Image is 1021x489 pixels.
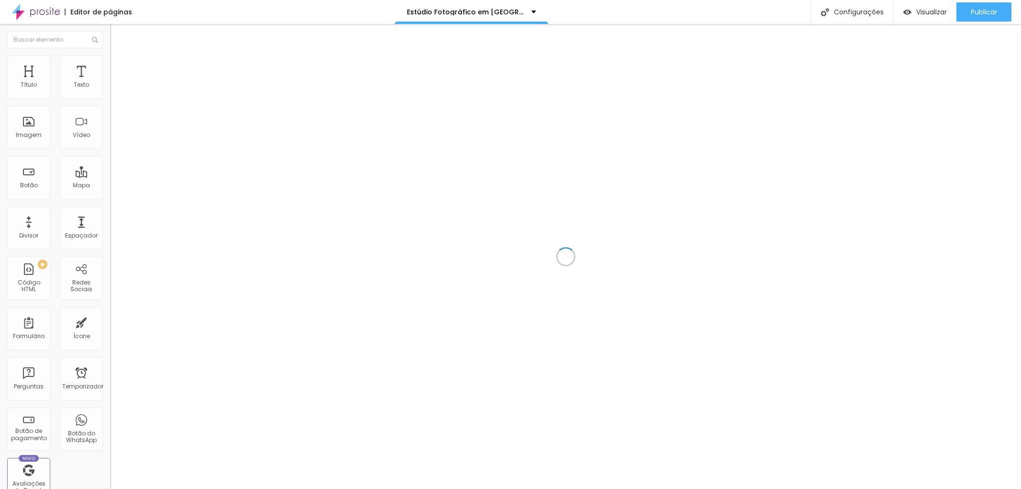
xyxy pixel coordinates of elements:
font: Título [21,80,37,89]
font: Imagem [16,131,42,139]
font: Espaçador [65,231,98,239]
font: Publicar [971,7,997,17]
img: view-1.svg [903,8,911,16]
img: Ícone [821,8,829,16]
input: Buscar elemento [7,31,103,48]
font: Editor de páginas [70,7,132,17]
font: Temporizador [62,382,103,390]
font: Configurações [834,7,884,17]
font: Visualizar [916,7,947,17]
font: Novo [22,455,35,461]
button: Publicar [956,2,1011,22]
font: Texto [74,80,89,89]
font: Código HTML [18,278,40,293]
font: Perguntas [14,382,44,390]
img: Ícone [92,37,98,43]
font: Vídeo [73,131,90,139]
font: Redes Sociais [70,278,92,293]
font: Botão [20,181,38,189]
font: Botão do WhatsApp [66,429,97,444]
font: Mapa [73,181,90,189]
font: Formulário [13,332,45,340]
font: Botão de pagamento [11,427,47,442]
font: Divisor [19,231,38,239]
button: Visualizar [894,2,956,22]
font: Estúdio Fotográfico em [GEOGRAPHIC_DATA] [407,7,567,17]
font: Ícone [73,332,90,340]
